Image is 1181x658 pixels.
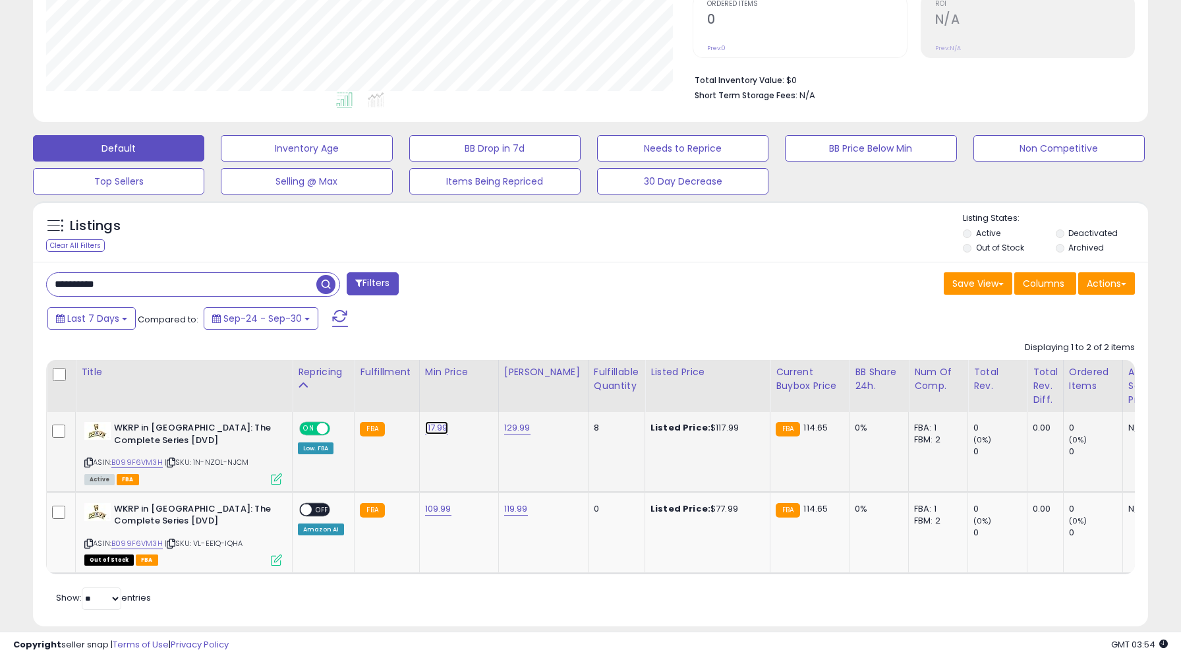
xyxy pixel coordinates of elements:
div: Fulfillable Quantity [594,365,639,393]
span: ROI [935,1,1134,8]
span: Show: entries [56,591,151,604]
small: Prev: 0 [707,44,726,52]
li: $0 [695,71,1125,87]
div: Repricing [298,365,349,379]
span: Columns [1023,277,1064,290]
div: Listed Price [650,365,764,379]
a: 109.99 [425,502,451,516]
div: Num of Comp. [914,365,962,393]
small: (0%) [973,516,992,526]
label: Archived [1068,242,1104,253]
div: N/A [1128,503,1172,515]
span: ON [301,423,317,434]
div: ASIN: [84,503,282,564]
button: Selling @ Max [221,168,392,194]
a: 129.99 [504,421,531,434]
button: Inventory Age [221,135,392,162]
button: 30 Day Decrease [597,168,768,194]
strong: Copyright [13,638,61,651]
b: Listed Price: [650,502,710,515]
div: 0 [1069,503,1122,515]
div: [PERSON_NAME] [504,365,583,379]
small: (0%) [973,434,992,445]
div: $117.99 [650,422,760,434]
div: N/A [1128,422,1172,434]
h2: 0 [707,12,906,30]
span: | SKU: VL-EE1Q-IQHA [165,538,243,549]
div: Fulfillment [360,365,413,379]
div: BB Share 24h. [855,365,903,393]
span: N/A [799,89,815,102]
div: 0 [973,527,1027,539]
span: FBA [136,554,158,566]
small: Prev: N/A [935,44,961,52]
b: WKRP in [GEOGRAPHIC_DATA]: The Complete Series [DVD] [114,422,274,450]
div: FBA: 1 [914,422,958,434]
div: 0 [1069,446,1122,458]
b: Total Inventory Value: [695,75,784,86]
span: Ordered Items [707,1,906,8]
a: B099F6VM3H [111,457,163,468]
div: 0.00 [1033,503,1053,515]
div: Avg Selling Price [1128,365,1176,407]
div: Title [81,365,287,379]
div: 0 [973,446,1027,458]
b: Short Term Storage Fees: [695,90,797,101]
div: seller snap | | [13,639,229,651]
button: Filters [347,272,398,295]
button: Default [33,135,204,162]
div: Amazon AI [298,523,344,535]
label: Active [976,227,1000,239]
h2: N/A [935,12,1134,30]
div: Displaying 1 to 2 of 2 items [1025,342,1135,354]
span: 114.65 [803,421,828,434]
span: Sep-24 - Sep-30 [223,312,302,325]
div: Current Buybox Price [776,365,844,393]
div: Total Rev. [973,365,1022,393]
small: FBA [360,422,384,436]
span: FBA [117,474,139,485]
p: Listing States: [963,212,1148,225]
div: Min Price [425,365,493,379]
span: OFF [328,423,349,434]
div: $77.99 [650,503,760,515]
button: Columns [1014,272,1076,295]
a: B099F6VM3H [111,538,163,549]
span: All listings currently available for purchase on Amazon [84,474,115,485]
span: 114.65 [803,502,828,515]
div: 8 [594,422,635,434]
div: 0.00 [1033,422,1053,434]
img: 41FQhYGV5AS._SL40_.jpg [84,503,111,521]
span: Last 7 Days [67,312,119,325]
button: Actions [1078,272,1135,295]
div: Clear All Filters [46,239,105,252]
button: BB Drop in 7d [409,135,581,162]
small: FBA [360,503,384,518]
div: 0 [973,422,1027,434]
div: FBA: 1 [914,503,958,515]
button: Sep-24 - Sep-30 [204,307,318,330]
div: Total Rev. Diff. [1033,365,1058,407]
button: Save View [944,272,1012,295]
span: All listings that are currently out of stock and unavailable for purchase on Amazon [84,554,134,566]
span: Compared to: [138,313,198,326]
small: (0%) [1069,516,1087,526]
h5: Listings [70,217,121,235]
button: Non Competitive [973,135,1145,162]
small: FBA [776,422,800,436]
label: Out of Stock [976,242,1024,253]
a: Terms of Use [113,638,169,651]
b: WKRP in [GEOGRAPHIC_DATA]: The Complete Series [DVD] [114,503,274,531]
label: Deactivated [1068,227,1118,239]
div: Low. FBA [298,442,333,454]
small: FBA [776,503,800,518]
button: Needs to Reprice [597,135,768,162]
small: (0%) [1069,434,1087,445]
div: FBM: 2 [914,515,958,527]
span: | SKU: 1N-NZOL-NJCM [165,457,248,467]
div: 0% [855,503,898,515]
button: Top Sellers [33,168,204,194]
div: Ordered Items [1069,365,1117,393]
div: ASIN: [84,422,282,483]
a: 119.99 [504,502,528,516]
